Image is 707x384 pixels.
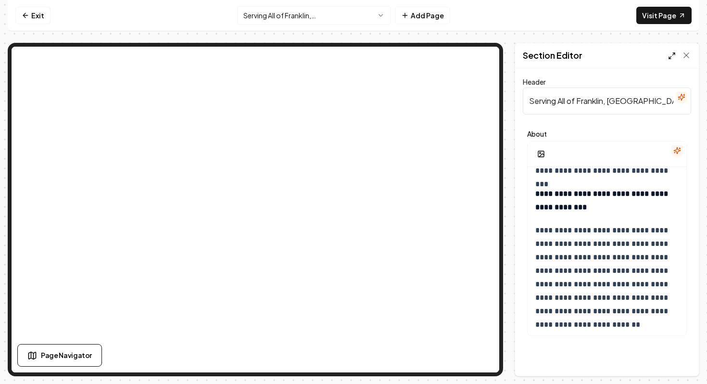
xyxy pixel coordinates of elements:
[531,145,551,163] button: Add Image
[523,49,582,62] h2: Section Editor
[15,7,50,24] a: Exit
[636,7,692,24] a: Visit Page
[523,77,546,86] label: Header
[41,350,92,360] span: Page Navigator
[395,7,450,24] button: Add Page
[527,130,687,137] label: About
[17,344,102,367] button: Page Navigator
[523,88,691,115] input: Header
